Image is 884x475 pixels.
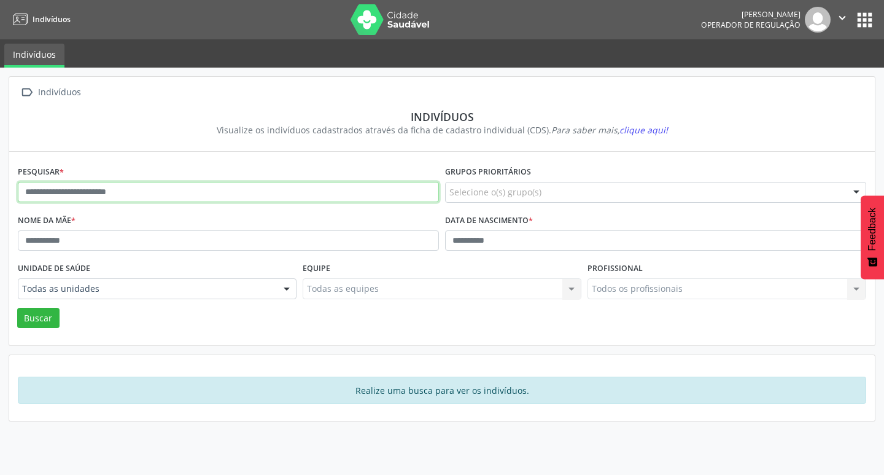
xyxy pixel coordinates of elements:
[17,308,60,329] button: Buscar
[867,208,878,251] span: Feedback
[18,259,90,278] label: Unidade de saúde
[4,44,64,68] a: Indivíduos
[18,163,64,182] label: Pesquisar
[33,14,71,25] span: Indivíduos
[551,124,668,136] i: Para saber mais,
[18,84,83,101] a:  Indivíduos
[445,163,531,182] label: Grupos prioritários
[18,377,866,404] div: Realize uma busca para ver os indivíduos.
[36,84,83,101] div: Indivíduos
[449,186,541,198] span: Selecione o(s) grupo(s)
[18,211,76,230] label: Nome da mãe
[619,124,668,136] span: clique aqui!
[854,9,875,31] button: apps
[445,211,533,230] label: Data de nascimento
[26,110,858,124] div: Indivíduos
[18,84,36,101] i: 
[701,20,801,30] span: Operador de regulação
[22,283,271,295] span: Todas as unidades
[836,11,849,25] i: 
[805,7,831,33] img: img
[303,259,330,278] label: Equipe
[701,9,801,20] div: [PERSON_NAME]
[861,195,884,279] button: Feedback - Mostrar pesquisa
[587,259,643,278] label: Profissional
[26,124,858,136] div: Visualize os indivíduos cadastrados através da ficha de cadastro individual (CDS).
[831,7,854,33] button: 
[9,9,71,29] a: Indivíduos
